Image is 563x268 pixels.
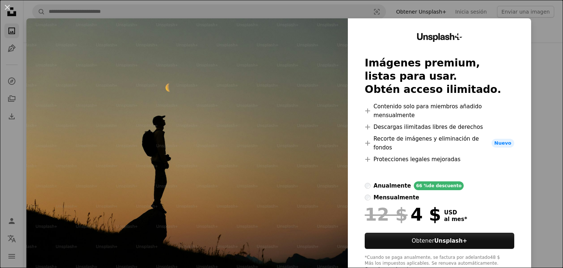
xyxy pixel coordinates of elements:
input: mensualmente [365,195,371,200]
span: 12 $ [365,205,408,224]
div: 4 $ [365,205,441,224]
div: mensualmente [374,193,419,202]
h2: Imágenes premium, listas para usar. Obtén acceso ilimitado. [365,57,514,96]
li: Protecciones legales mejoradas [365,155,514,164]
li: Recorte de imágenes y eliminación de fondos [365,134,514,152]
button: ObtenerUnsplash+ [365,233,514,249]
input: anualmente66 %de descuento [365,183,371,189]
strong: Unsplash+ [434,238,467,244]
span: al mes * [444,216,467,222]
li: Contenido solo para miembros añadido mensualmente [365,102,514,120]
span: Nuevo [492,139,514,148]
span: USD [444,209,467,216]
li: Descargas ilimitadas libres de derechos [365,123,514,131]
div: 66 % de descuento [414,181,464,190]
div: anualmente [374,181,411,190]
